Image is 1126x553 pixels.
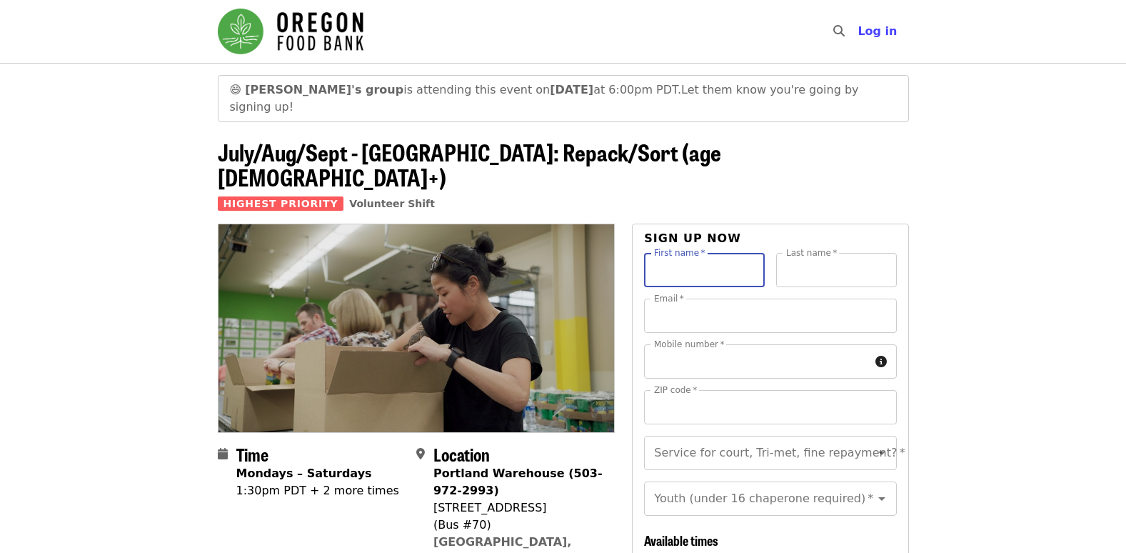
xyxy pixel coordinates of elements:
span: Location [433,442,490,467]
span: July/Aug/Sept - [GEOGRAPHIC_DATA]: Repack/Sort (age [DEMOGRAPHIC_DATA]+) [218,135,721,194]
i: calendar icon [218,447,228,461]
strong: [PERSON_NAME]'s group [245,83,403,96]
label: Email [654,294,684,303]
span: grinning face emoji [230,83,242,96]
span: Time [236,442,268,467]
span: Sign up now [644,231,741,245]
button: Open [872,489,892,509]
span: Log in [858,24,897,38]
button: Open [872,443,892,463]
label: ZIP code [654,386,697,394]
label: First name [654,249,705,257]
i: map-marker-alt icon [416,447,425,461]
strong: Portland Warehouse (503-972-2993) [433,467,603,497]
div: [STREET_ADDRESS] [433,499,603,517]
div: (Bus #70) [433,517,603,534]
input: First name [644,253,765,287]
input: Email [644,299,896,333]
span: Available times [644,531,718,549]
input: Mobile number [644,344,869,379]
img: Oregon Food Bank - Home [218,9,363,54]
strong: [DATE] [550,83,593,96]
input: Last name [776,253,897,287]
span: Highest Priority [218,196,344,211]
label: Mobile number [654,340,724,349]
i: search icon [833,24,845,38]
span: is attending this event on at 6:00pm PDT. [245,83,681,96]
a: Volunteer Shift [349,198,435,209]
i: circle-info icon [875,355,887,369]
button: Log in [846,17,908,46]
input: Search [853,14,865,49]
strong: Mondays – Saturdays [236,467,372,480]
img: July/Aug/Sept - Portland: Repack/Sort (age 8+) organized by Oregon Food Bank [218,224,615,432]
div: 1:30pm PDT + 2 more times [236,482,399,499]
label: Last name [786,249,837,257]
input: ZIP code [644,390,896,424]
